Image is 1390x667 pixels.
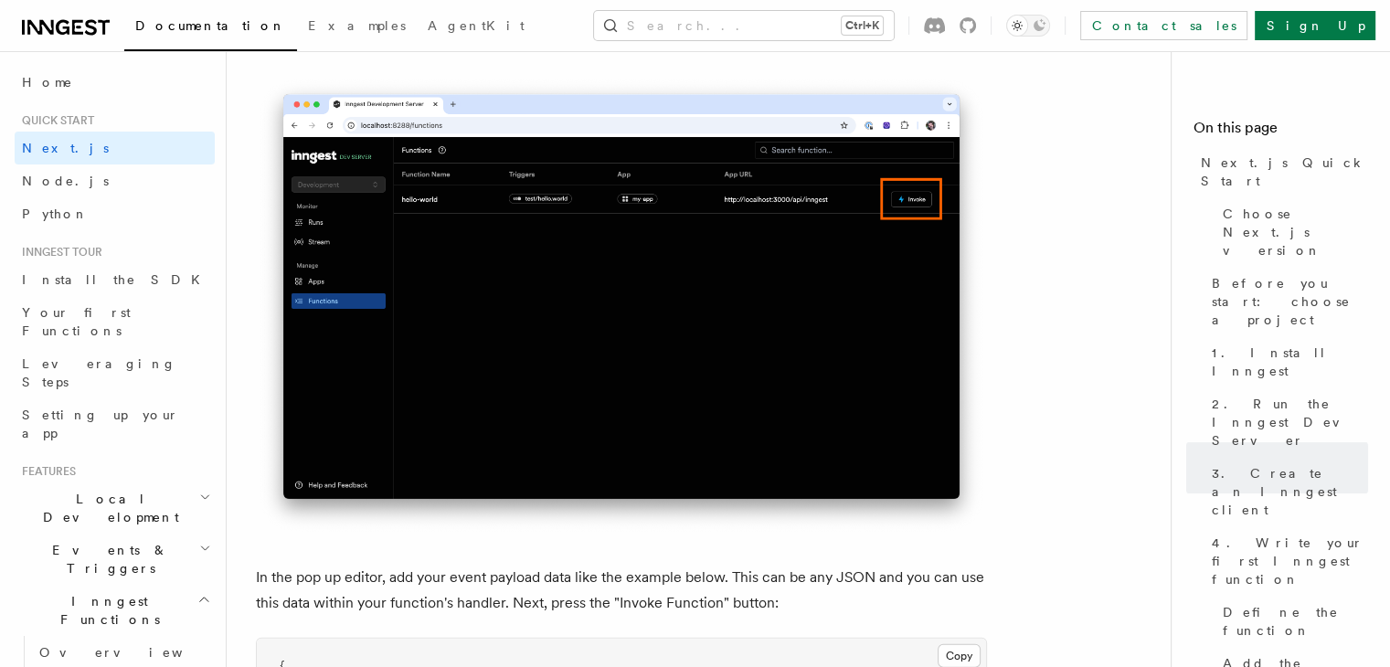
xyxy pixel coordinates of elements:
span: Next.js Quick Start [1201,154,1368,190]
a: Next.js [15,132,215,164]
span: Before you start: choose a project [1212,274,1368,329]
span: Choose Next.js version [1223,205,1368,259]
button: Toggle dark mode [1006,15,1050,37]
span: Node.js [22,174,109,188]
button: Search...Ctrl+K [594,11,894,40]
span: Leveraging Steps [22,356,176,389]
a: Setting up your app [15,398,215,450]
span: Inngest tour [15,245,102,259]
span: Install the SDK [22,272,211,287]
a: Home [15,66,215,99]
span: AgentKit [428,18,525,33]
kbd: Ctrl+K [842,16,883,35]
button: Inngest Functions [15,585,215,636]
a: 1. Install Inngest [1204,336,1368,387]
a: Choose Next.js version [1215,197,1368,267]
span: Features [15,464,76,479]
a: Node.js [15,164,215,197]
a: Contact sales [1080,11,1247,40]
a: 2. Run the Inngest Dev Server [1204,387,1368,457]
img: Inngest Dev Server web interface's functions tab with the invoke button highlighted [256,76,987,535]
span: Next.js [22,141,109,155]
a: AgentKit [417,5,536,49]
span: Setting up your app [22,408,179,440]
button: Local Development [15,482,215,534]
span: 2. Run the Inngest Dev Server [1212,395,1368,450]
span: Define the function [1223,603,1368,640]
span: 1. Install Inngest [1212,344,1368,380]
span: Your first Functions [22,305,131,338]
button: Events & Triggers [15,534,215,585]
span: Home [22,73,73,91]
span: Examples [308,18,406,33]
a: Leveraging Steps [15,347,215,398]
span: Overview [39,645,228,660]
a: Install the SDK [15,263,215,296]
a: Your first Functions [15,296,215,347]
span: Local Development [15,490,199,526]
a: Sign Up [1255,11,1375,40]
span: 3. Create an Inngest client [1212,464,1368,519]
a: Documentation [124,5,297,51]
a: Next.js Quick Start [1194,146,1368,197]
span: Events & Triggers [15,541,199,577]
a: 3. Create an Inngest client [1204,457,1368,526]
a: Define the function [1215,596,1368,647]
span: Python [22,206,89,221]
a: Examples [297,5,417,49]
span: Quick start [15,113,94,128]
p: In the pop up editor, add your event payload data like the example below. This can be any JSON an... [256,565,987,616]
span: Inngest Functions [15,592,197,629]
span: Documentation [135,18,286,33]
a: 4. Write your first Inngest function [1204,526,1368,596]
span: 4. Write your first Inngest function [1212,534,1368,588]
h4: On this page [1194,117,1368,146]
a: Python [15,197,215,230]
a: Before you start: choose a project [1204,267,1368,336]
